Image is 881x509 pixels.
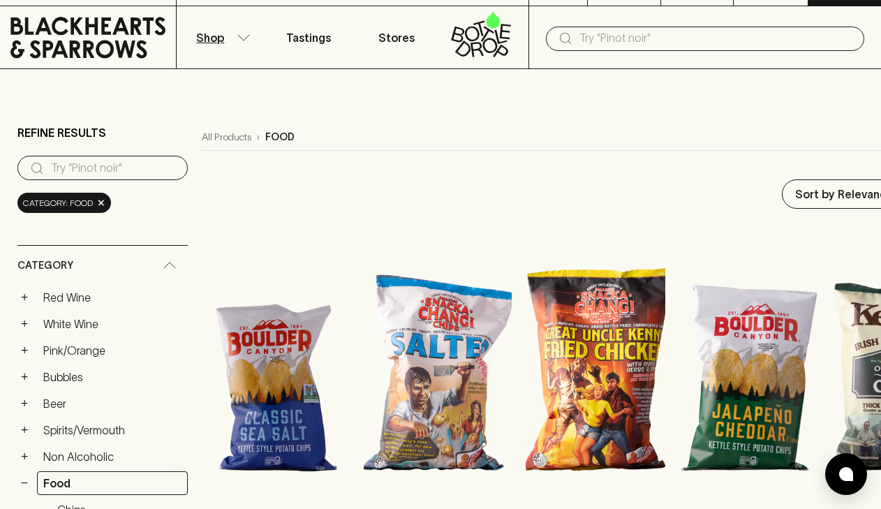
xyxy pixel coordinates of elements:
[51,157,177,179] input: Try “Pinot noir”
[286,29,331,46] p: Tastings
[378,29,415,46] p: Stores
[17,423,31,437] button: +
[97,196,105,210] span: ×
[37,471,188,495] a: Food
[37,445,188,469] a: Non Alcoholic
[37,339,188,362] a: Pink/Orange
[37,392,188,415] a: Beer
[17,257,73,274] span: Category
[17,344,31,357] button: +
[17,476,31,490] button: −
[37,365,188,389] a: Bubbles
[17,397,31,411] button: +
[353,6,440,68] a: Stores
[265,6,353,68] a: Tastings
[17,290,31,304] button: +
[265,130,295,145] p: food
[37,418,188,442] a: Spirits/Vermouth
[37,312,188,336] a: White Wine
[17,124,106,141] p: Refine Results
[526,254,665,499] img: Snackachangi Chips Great Uncle Kenny Fried Chicken 150g
[23,196,93,210] span: Category: food
[17,246,188,286] div: Category
[579,27,853,50] input: Try "Pinot noir"
[202,254,350,499] img: Boulder Canyon Sea Salt Chips
[196,29,224,46] p: Shop
[177,6,265,68] button: Shop
[17,370,31,384] button: +
[679,254,819,499] img: Boulder Canyon Jalapeno Cheddar Chips
[37,286,188,309] a: Red Wine
[17,450,31,464] button: +
[17,317,31,331] button: +
[257,130,260,145] p: ›
[364,254,512,499] img: Snackachangi Salted Chips 150g
[202,130,251,145] a: All Products
[839,467,853,481] img: bubble-icon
